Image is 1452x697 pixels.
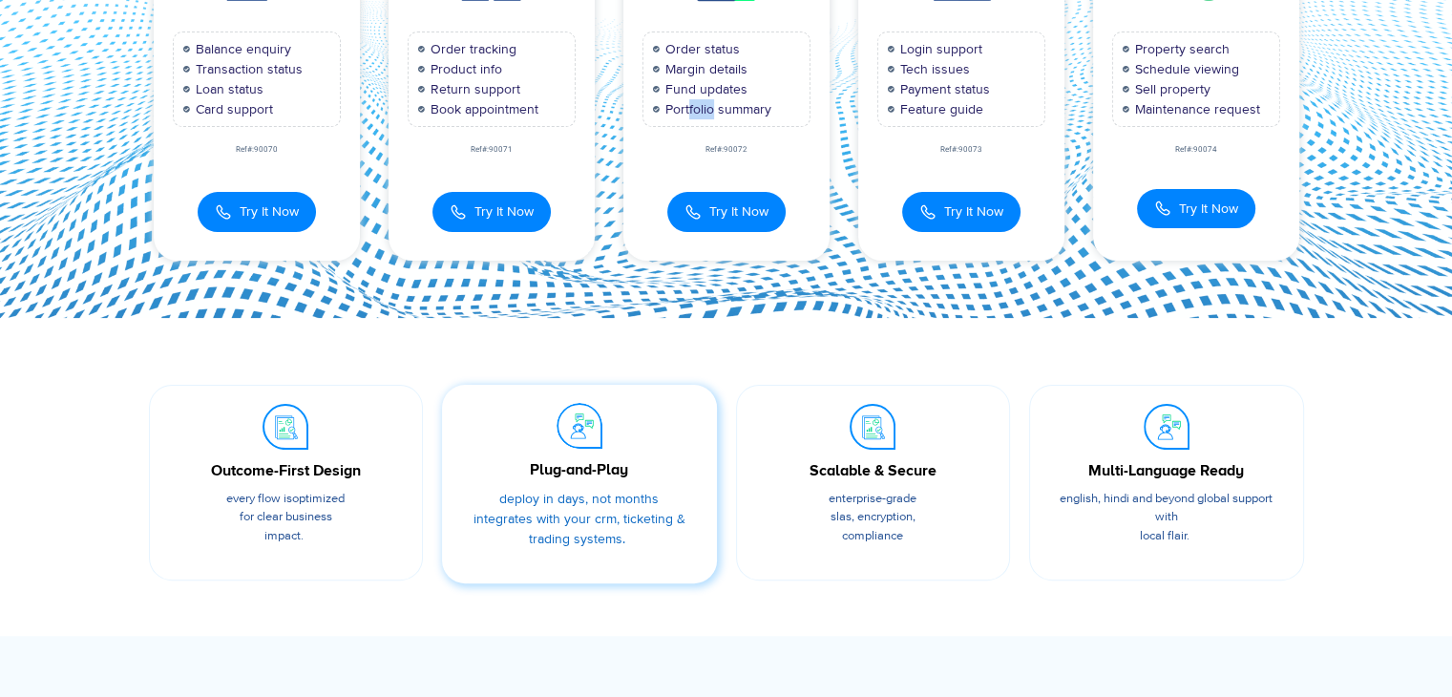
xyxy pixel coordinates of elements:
[226,491,292,506] span: Every flow is
[191,59,303,79] span: Transaction status
[858,146,1064,154] div: Ref#:90073
[198,192,316,232] button: Try It Now
[1154,200,1171,217] img: Call Icon
[426,99,538,119] span: Book appointment
[661,59,747,79] span: Margin details
[1130,79,1210,99] span: Sell property
[179,459,394,482] div: Outcome-First Design
[1130,39,1230,59] span: Property search
[432,192,551,232] button: Try It Now
[1179,199,1238,219] span: Try It Now
[661,79,747,99] span: Fund updates
[191,79,263,99] span: Loan status
[240,201,299,222] span: Try It Now
[829,491,916,506] span: Enterprise-grade
[661,39,740,59] span: Order status
[661,99,771,119] span: Portfolio summary
[895,59,970,79] span: Tech issues
[389,146,595,154] div: Ref#:90071
[667,192,786,232] button: Try It Now
[919,201,936,222] img: Call Icon
[944,201,1003,222] span: Try It Now
[1093,146,1299,154] div: Ref#:90074
[709,201,768,222] span: Try It Now
[426,39,516,59] span: Order tracking
[1060,491,1273,543] span: English, Hindi and beyond global support with local flair.
[623,146,830,154] div: Ref#:90072
[895,99,983,119] span: Feature guide
[1130,59,1239,79] span: Schedule viewing
[154,146,360,154] div: Ref#:90070
[292,491,345,506] span: optimized
[191,99,273,119] span: Card support
[426,59,502,79] span: Product info
[426,79,520,99] span: Return support
[474,201,534,222] span: Try It Now
[895,79,990,99] span: Payment status
[191,39,291,59] span: Balance enquiry
[831,509,915,543] span: SLAs, encryption, compliance
[450,201,467,222] img: Call Icon
[1130,99,1260,119] span: Maintenance request
[1137,189,1255,228] button: Try It Now
[215,201,232,222] img: Call Icon
[895,39,982,59] span: Login support
[1059,459,1274,482] div: Multi-Language Ready
[240,509,332,543] span: for clear business impact.
[471,458,688,481] div: Plug-and-Play
[684,201,702,222] img: Call Icon
[473,491,685,547] span: Deploy in days, not months integrates with your CRM, ticketing & trading systems.
[902,192,1021,232] button: Try It Now
[766,459,981,482] div: Scalable & Secure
